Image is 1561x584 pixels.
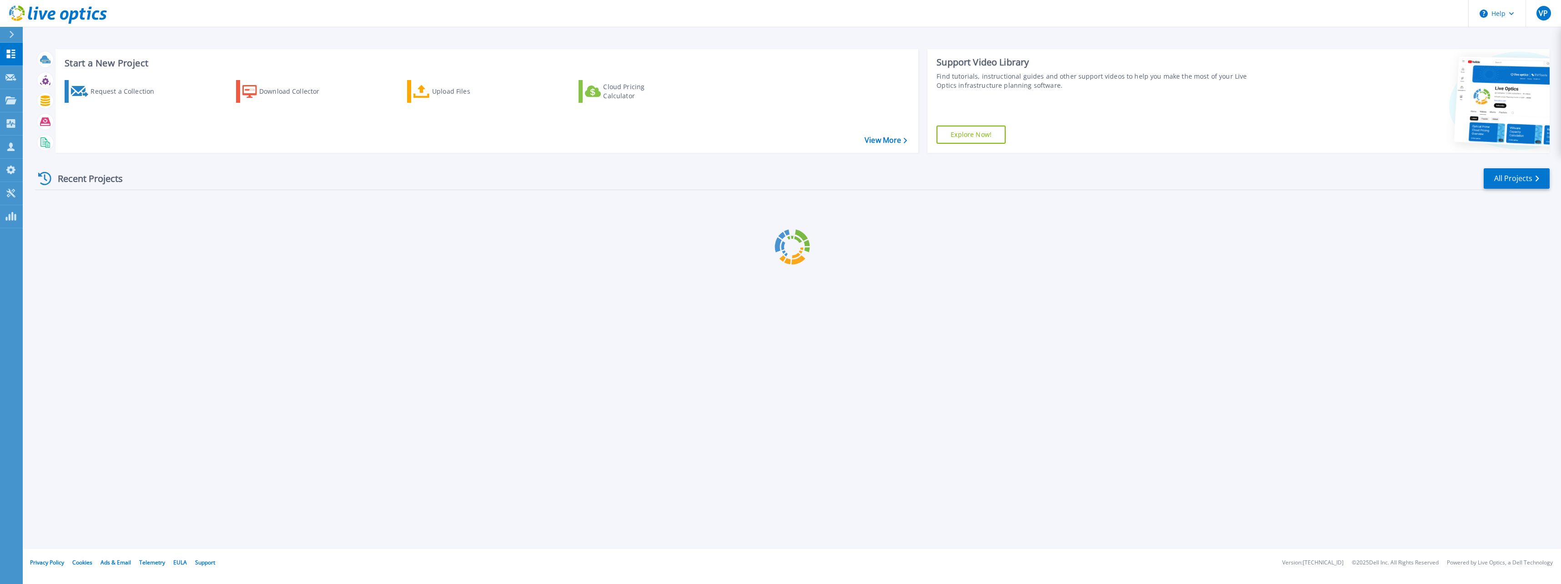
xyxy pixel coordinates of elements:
[259,82,332,101] div: Download Collector
[1484,168,1550,189] a: All Projects
[1282,560,1344,566] li: Version: [TECHNICAL_ID]
[1447,560,1553,566] li: Powered by Live Optics, a Dell Technology
[1352,560,1439,566] li: © 2025 Dell Inc. All Rights Reserved
[101,559,131,566] a: Ads & Email
[173,559,187,566] a: EULA
[65,58,906,68] h3: Start a New Project
[195,559,215,566] a: Support
[407,80,509,103] a: Upload Files
[139,559,165,566] a: Telemetry
[937,126,1006,144] a: Explore Now!
[937,56,1261,68] div: Support Video Library
[1539,10,1548,17] span: VP
[432,82,505,101] div: Upload Files
[35,167,135,190] div: Recent Projects
[72,559,92,566] a: Cookies
[579,80,680,103] a: Cloud Pricing Calculator
[865,136,907,145] a: View More
[91,82,163,101] div: Request a Collection
[603,82,676,101] div: Cloud Pricing Calculator
[65,80,166,103] a: Request a Collection
[30,559,64,566] a: Privacy Policy
[937,72,1261,90] div: Find tutorials, instructional guides and other support videos to help you make the most of your L...
[236,80,337,103] a: Download Collector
